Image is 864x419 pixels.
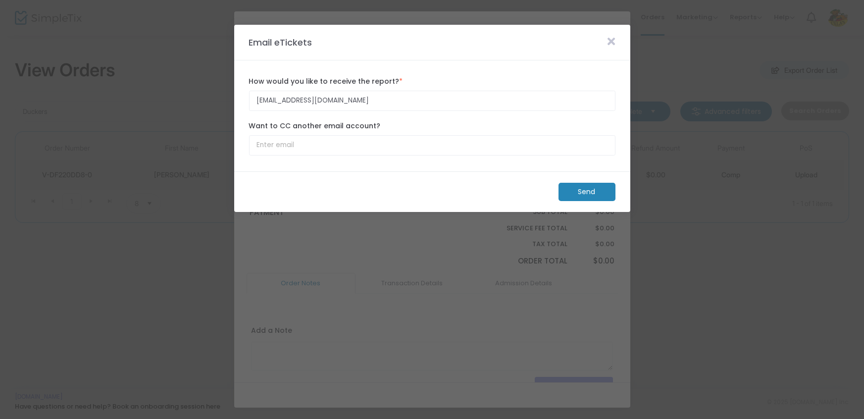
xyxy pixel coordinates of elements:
[234,25,630,60] m-panel-header: Email eTickets
[249,91,615,111] input: Enter email
[249,76,615,87] label: How would you like to receive the report?
[559,183,615,201] m-button: Send
[244,36,317,49] m-panel-title: Email eTickets
[249,121,615,131] label: Want to CC another email account?
[249,135,615,156] input: Enter email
